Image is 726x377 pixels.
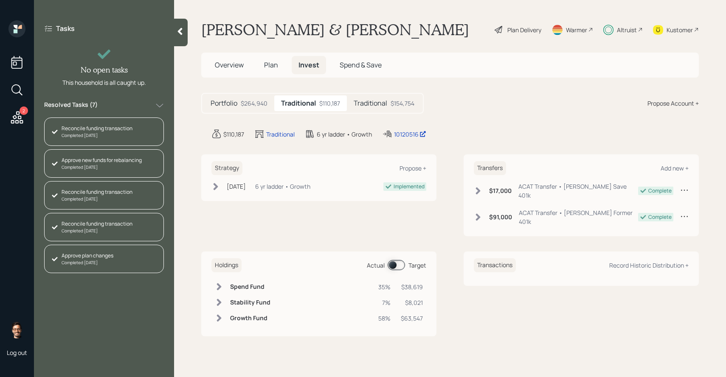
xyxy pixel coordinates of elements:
img: sami-boghos-headshot.png [8,321,25,338]
div: [DATE] [227,182,246,191]
h6: Strategy [211,161,242,175]
span: Invest [298,60,319,70]
div: Add new + [661,164,689,172]
div: Reconcile funding transaction [62,125,132,132]
div: Altruist [617,25,637,34]
h6: Holdings [211,258,242,272]
div: ACAT Transfer • [PERSON_NAME] Former 401k [519,208,638,226]
div: Propose Account + [647,99,699,108]
label: Tasks [56,24,75,33]
span: Plan [264,60,278,70]
h5: Traditional [281,99,316,107]
h5: Portfolio [211,99,237,107]
div: Log out [7,349,27,357]
div: Completed [DATE] [62,196,132,202]
h6: $17,000 [489,187,512,195]
div: Approve plan changes [62,252,113,260]
h6: Growth Fund [230,315,270,322]
span: Overview [215,60,244,70]
h6: Transactions [474,258,516,272]
div: Completed [DATE] [62,164,142,170]
div: Kustomer [667,25,693,34]
div: Propose + [400,164,426,172]
div: Complete [648,187,672,195]
div: Completed [DATE] [62,228,132,234]
div: 6 yr ladder • Growth [317,130,372,139]
div: 2 [20,106,28,115]
label: Resolved Tasks ( 7 ) [44,101,98,111]
div: $110,187 [319,99,340,108]
h6: Transfers [474,161,506,175]
div: Implemented [394,183,425,190]
div: Completed [DATE] [62,260,113,266]
div: $110,187 [223,130,244,139]
div: 7% [378,298,391,307]
h5: Traditional [354,99,387,107]
div: $63,547 [401,314,423,323]
div: Approve new funds for rebalancing [62,156,142,164]
div: Reconcile funding transaction [62,188,132,196]
div: Completed [DATE] [62,132,132,139]
div: $264,940 [241,99,267,108]
h6: Spend Fund [230,283,270,290]
div: $38,619 [401,282,423,291]
div: $8,021 [401,298,423,307]
h6: $91,000 [489,214,512,221]
div: Warmer [566,25,587,34]
span: Spend & Save [340,60,382,70]
div: This household is all caught up. [62,78,146,87]
div: 10120516 [394,130,426,139]
div: Complete [648,213,672,221]
div: Target [408,261,426,270]
div: Traditional [266,130,295,139]
div: Record Historic Distribution + [609,261,689,269]
div: ACAT Transfer • [PERSON_NAME] Save 401k [518,182,638,200]
div: 35% [378,282,391,291]
h4: No open tasks [81,65,128,75]
div: 58% [378,314,391,323]
div: Actual [367,261,385,270]
h1: [PERSON_NAME] & [PERSON_NAME] [201,20,469,39]
div: 6 yr ladder • Growth [255,182,310,191]
div: Plan Delivery [507,25,541,34]
div: $154,754 [391,99,414,108]
div: Reconcile funding transaction [62,220,132,228]
h6: Stability Fund [230,299,270,306]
